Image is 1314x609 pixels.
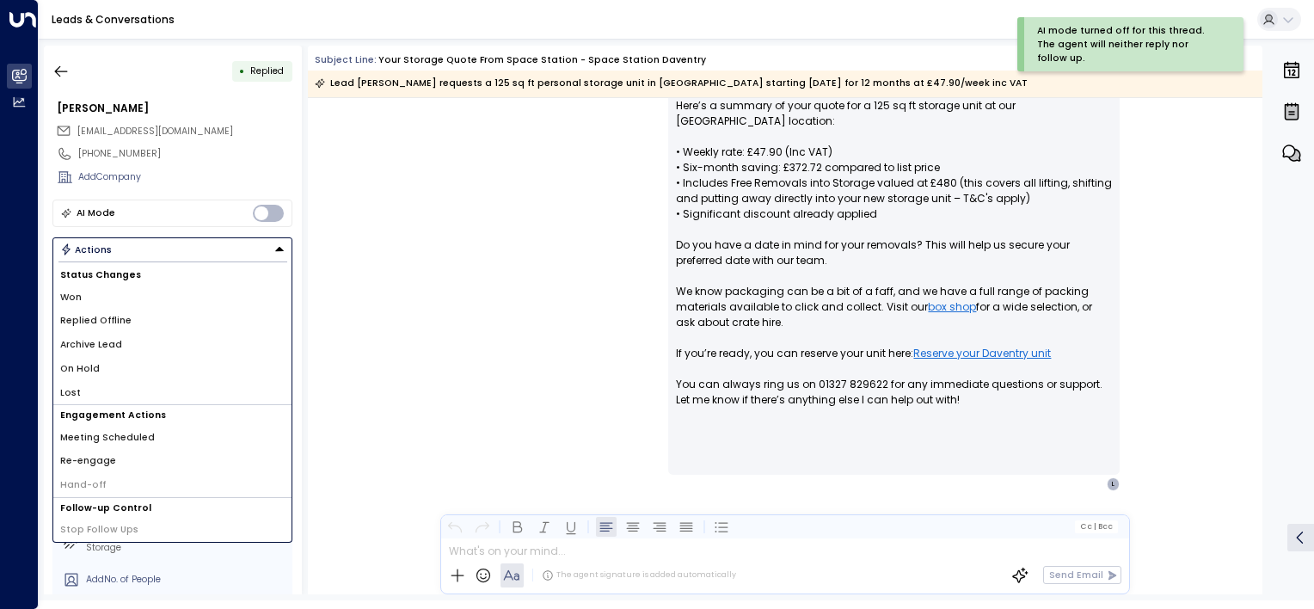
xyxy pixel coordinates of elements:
div: Actions [60,243,113,255]
div: [PHONE_NUMBER] [78,147,292,161]
span: Meeting Scheduled [60,431,155,445]
span: Hand-off [60,478,106,492]
span: Replied Offline [60,314,132,328]
span: | [1093,522,1096,531]
h1: Follow-up Control [53,498,292,518]
a: Reserve your Daventry unit [913,346,1051,361]
div: AI mode turned off for this thread. The agent will neither reply nor follow up. [1037,24,1218,65]
div: • [239,59,245,83]
div: [PERSON_NAME] [57,101,292,116]
span: Archive Lead [60,338,122,352]
div: Storage [86,541,287,555]
div: L [1107,477,1121,491]
button: Cc|Bcc [1075,520,1118,532]
p: Hi [PERSON_NAME], Here’s a summary of your quote for a 125 sq ft storage unit at our [GEOGRAPHIC_... [676,67,1112,423]
span: [EMAIL_ADDRESS][DOMAIN_NAME] [77,125,233,138]
span: Replied [250,65,284,77]
div: AddNo. of People [86,573,287,587]
span: Subject Line: [315,53,377,66]
div: AI Mode [77,205,115,222]
button: Actions [52,237,292,261]
span: Re-engage [60,454,116,468]
a: box shop [928,299,976,315]
span: Lost [60,386,81,400]
button: Redo [471,516,492,537]
span: Won [60,291,82,304]
div: AddCompany [78,170,292,184]
h1: Status Changes [53,265,292,285]
span: Cc Bcc [1080,522,1113,531]
span: On Hold [60,362,100,376]
span: liamanderson678@yahoo.co.uk [77,125,233,138]
div: The agent signature is added automatically [542,569,736,581]
div: Button group with a nested menu [52,237,292,261]
div: Lead [PERSON_NAME] requests a 125 sq ft personal storage unit in [GEOGRAPHIC_DATA] starting [DATE... [315,75,1028,92]
div: Your storage quote from Space Station - Space Station Daventry [378,53,706,67]
button: Undo [445,516,465,537]
a: Leads & Conversations [52,12,175,27]
h1: Engagement Actions [53,405,292,425]
span: Stop Follow Ups [60,523,138,537]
